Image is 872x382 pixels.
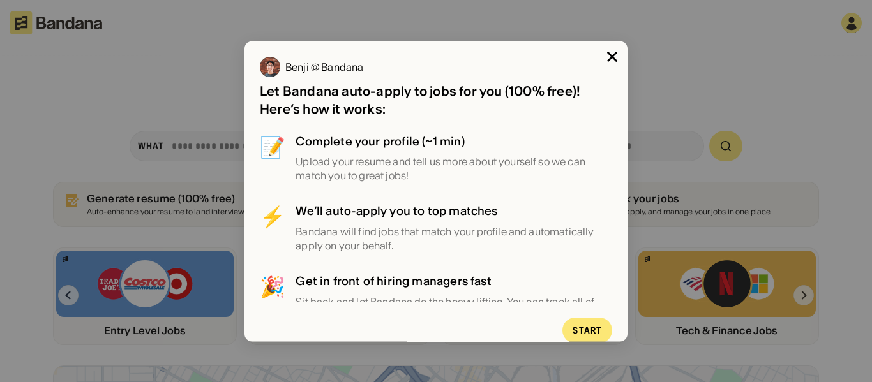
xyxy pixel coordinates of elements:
div: 📝 [260,133,285,182]
img: Benji @ Bandana [260,56,280,77]
div: ⚡️ [260,203,285,253]
div: Start [573,325,602,334]
div: Get in front of hiring managers fast [296,273,612,289]
div: Bandana will find jobs that match your profile and automatically apply on your behalf. [296,224,612,253]
div: 🎉 [260,273,285,323]
div: Sit back and let Bandana do the heavy lifting. You can track all of your applications in your job... [296,294,612,323]
div: We’ll auto-apply you to top matches [296,203,612,219]
div: Let Bandana auto-apply to jobs for you (100% free)! Here’s how it works: [260,82,612,117]
div: Complete your profile (~1 min) [296,133,612,149]
div: Benji @ Bandana [285,61,363,71]
div: Upload your resume and tell us more about yourself so we can match you to great jobs! [296,154,612,182]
